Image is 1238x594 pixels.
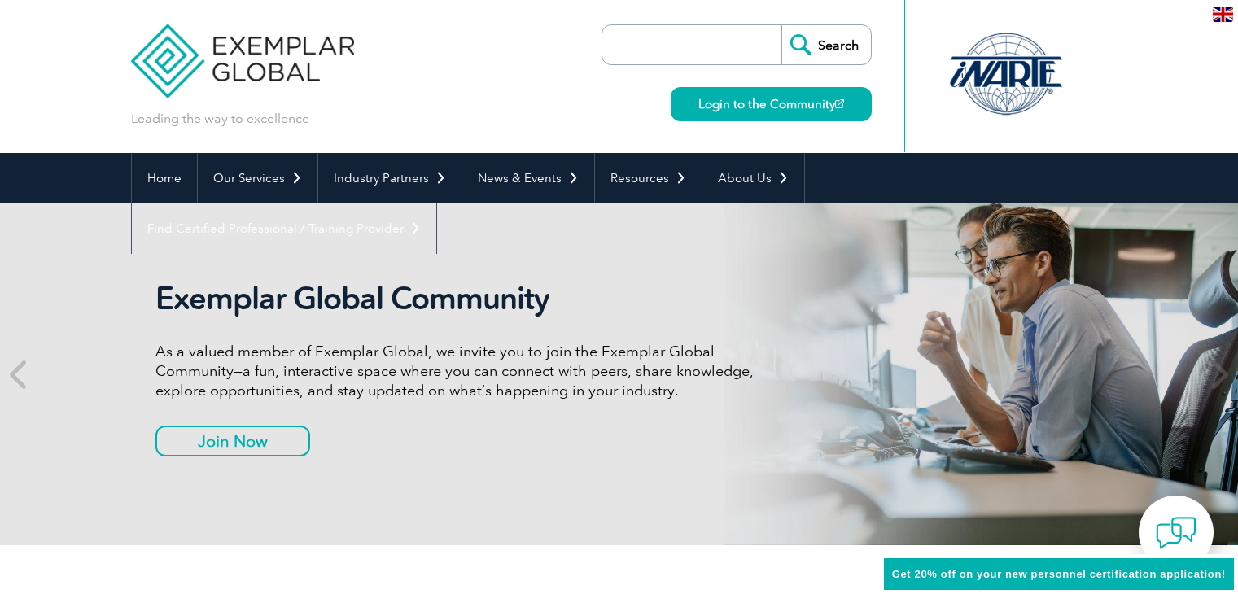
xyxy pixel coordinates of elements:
[1156,513,1196,553] img: contact-chat.png
[131,110,309,128] p: Leading the way to excellence
[835,99,844,108] img: open_square.png
[462,153,594,203] a: News & Events
[318,153,462,203] a: Industry Partners
[702,153,804,203] a: About Us
[155,342,766,400] p: As a valued member of Exemplar Global, we invite you to join the Exemplar Global Community—a fun,...
[781,25,871,64] input: Search
[1213,7,1233,22] img: en
[198,153,317,203] a: Our Services
[595,153,702,203] a: Resources
[671,87,872,121] a: Login to the Community
[892,568,1226,580] span: Get 20% off on your new personnel certification application!
[155,280,766,317] h2: Exemplar Global Community
[155,426,310,456] a: Join Now
[132,153,197,203] a: Home
[132,203,436,254] a: Find Certified Professional / Training Provider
